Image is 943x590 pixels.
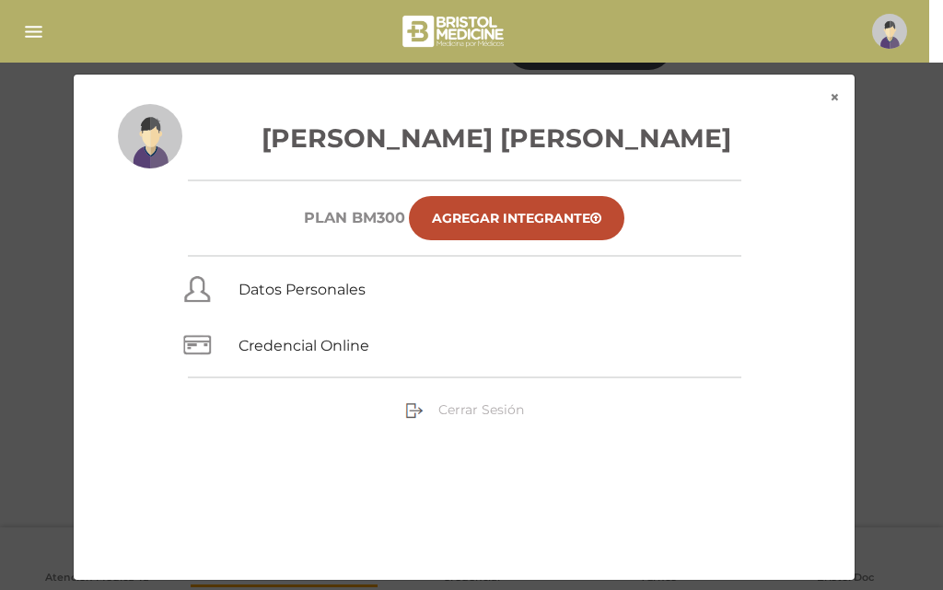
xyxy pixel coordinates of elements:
a: Datos Personales [239,281,366,298]
h6: Plan BM300 [304,209,405,226]
button: × [815,75,855,121]
img: bristol-medicine-blanco.png [400,9,509,53]
h3: [PERSON_NAME] [PERSON_NAME] [118,119,810,157]
img: profile-placeholder.svg [118,104,182,168]
img: sign-out.png [405,401,424,420]
img: Cober_menu-lines-white.svg [22,20,45,43]
a: Credencial Online [239,337,369,354]
img: profile-placeholder.svg [872,14,907,49]
span: Cerrar Sesión [438,401,524,418]
a: Agregar Integrante [409,196,624,240]
a: Cerrar Sesión [405,401,524,418]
